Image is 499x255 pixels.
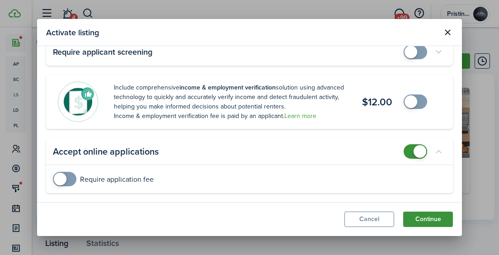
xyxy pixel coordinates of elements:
[53,146,159,157] panel-main-title: Accept online applications
[362,94,392,109] b: $12.00
[46,172,453,193] panel-main-body: Toggle accordion
[179,83,276,92] b: income & employment verification
[46,24,438,41] modal-title: Activate listing
[57,81,98,122] img: Income & employment verification
[403,212,453,227] button: Continue
[344,212,394,227] button: Cancel
[440,25,455,40] button: Close modal
[284,111,316,121] a: Learn more
[114,83,346,121] banner-description: Include comprehensive solution using advanced technology to quickly and accurately verify income ...
[53,47,152,57] panel-main-title: Require applicant screening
